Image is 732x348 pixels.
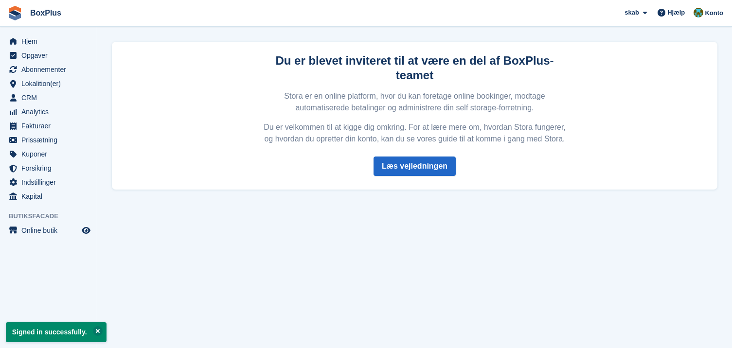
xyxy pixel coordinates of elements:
[667,8,685,17] span: Hjælp
[26,5,65,21] a: BoxPlus
[5,49,92,62] a: menu
[5,147,92,161] a: menu
[5,175,92,189] a: menu
[5,105,92,119] a: menu
[21,77,80,90] span: Lokalition(er)
[5,35,92,48] a: menu
[6,322,107,342] p: Signed in successfully.
[5,77,92,90] a: menu
[21,133,80,147] span: Prissætning
[5,190,92,203] a: menu
[9,211,97,221] span: Butiksfacade
[694,8,703,17] img: Anders Johansen
[21,175,80,189] span: Indstillinger
[5,119,92,133] a: menu
[21,63,80,76] span: Abonnementer
[21,35,80,48] span: Hjem
[21,224,80,237] span: Online butik
[21,190,80,203] span: Kapital
[21,147,80,161] span: Kuponer
[261,122,569,145] p: Du er velkommen til at kigge dig omkring. For at lære mere om, hvordan Stora fungerer, og hvordan...
[21,105,80,119] span: Analytics
[374,157,456,176] a: Læs vejledningen
[5,133,92,147] a: menu
[5,224,92,237] a: menu
[705,8,723,18] span: Konto
[21,91,80,104] span: CRM
[8,6,22,20] img: stora-icon-8386f47178a22dfd0bd8f6a31ec36ba5ce8667c1dd55bd0f319d3a0aa187defe.svg
[5,63,92,76] a: menu
[21,161,80,175] span: Forsikring
[261,90,569,114] p: Stora er en online platform, hvor du kan foretage online bookinger, modtage automatiserede betali...
[5,161,92,175] a: menu
[21,49,80,62] span: Opgaver
[5,91,92,104] a: menu
[625,8,639,17] span: skab
[275,54,553,82] strong: Du er blevet inviteret til at være en del af BoxPlus-teamet
[80,225,92,236] a: Forhåndsvisning af butik
[21,119,80,133] span: Fakturaer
